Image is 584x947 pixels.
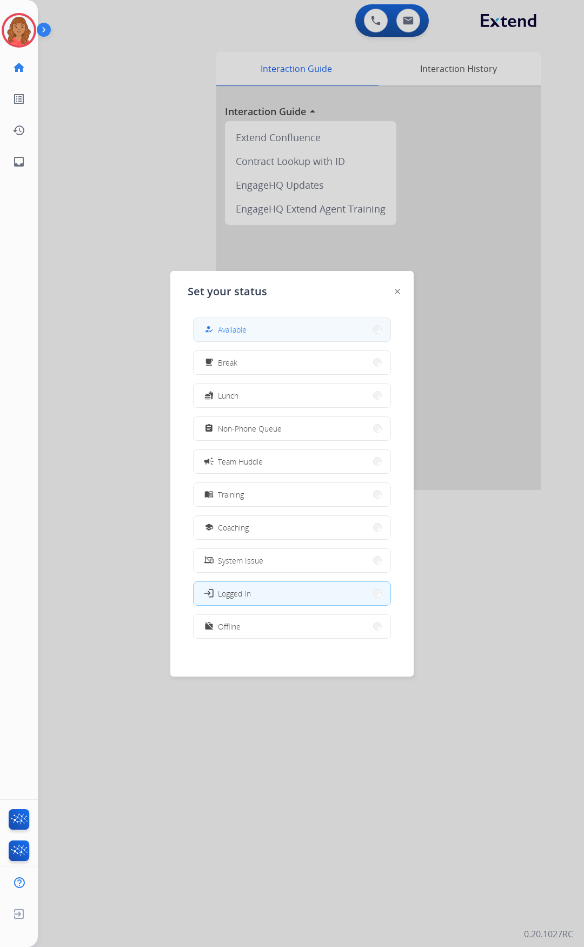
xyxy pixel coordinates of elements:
img: avatar [4,15,34,45]
button: System Issue [194,549,390,572]
img: close-button [395,289,400,294]
span: Team Huddle [218,456,263,467]
button: Training [194,483,390,506]
mat-icon: phonelink_off [204,556,214,565]
span: Non-Phone Queue [218,423,282,434]
mat-icon: school [204,523,214,532]
p: 0.20.1027RC [524,928,573,941]
button: Lunch [194,384,390,407]
mat-icon: how_to_reg [204,325,214,334]
mat-icon: inbox [12,155,25,168]
mat-icon: assignment [204,424,214,433]
span: Training [218,489,244,500]
mat-icon: list_alt [12,92,25,105]
span: Logged In [218,588,251,599]
span: Break [218,357,237,368]
span: Available [218,324,247,335]
mat-icon: history [12,124,25,137]
mat-icon: fastfood [204,391,214,400]
button: Logged In [194,582,390,605]
button: Coaching [194,516,390,539]
button: Available [194,318,390,341]
mat-icon: login [203,588,214,599]
button: Break [194,351,390,374]
button: Team Huddle [194,450,390,473]
button: Offline [194,615,390,638]
mat-icon: campaign [203,456,214,467]
span: System Issue [218,555,263,566]
mat-icon: home [12,61,25,74]
mat-icon: free_breakfast [204,358,214,367]
span: Lunch [218,390,238,401]
span: Set your status [188,284,267,299]
button: Non-Phone Queue [194,417,390,440]
mat-icon: work_off [204,622,214,631]
span: Coaching [218,522,249,533]
span: Offline [218,621,241,632]
mat-icon: menu_book [204,490,214,499]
